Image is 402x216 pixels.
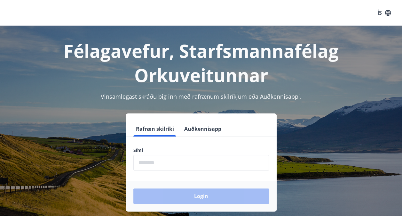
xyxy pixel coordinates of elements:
label: Sími [133,147,269,154]
button: ÍS [374,7,394,19]
button: Rafræn skilríki [133,121,177,137]
button: Auðkennisapp [182,121,224,137]
h1: Félagavefur, Starfsmannafélag Orkuveitunnar [8,38,394,87]
span: Vinsamlegast skráðu þig inn með rafrænum skilríkjum eða Auðkennisappi. [101,93,302,100]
